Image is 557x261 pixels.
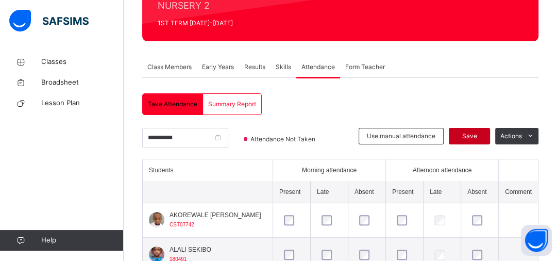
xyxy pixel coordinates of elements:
span: Summary Report [208,100,256,109]
span: Classes [41,57,124,67]
span: Use manual attendance [367,132,435,141]
span: Actions [500,132,522,141]
th: Late [423,181,461,203]
span: Attendance [301,62,335,72]
th: Present [385,181,423,203]
span: Lesson Plan [41,98,124,108]
img: safsims [9,10,89,31]
span: Early Years [202,62,234,72]
span: Morning attendance [302,166,357,175]
span: Attendance Not Taken [249,135,318,144]
th: Late [310,181,348,203]
span: ALALI SEKIBO [170,245,211,254]
span: CST07742 [170,222,194,227]
span: 1ST TERM [DATE]-[DATE] [158,19,324,28]
th: Students [143,159,273,181]
th: Absent [461,181,498,203]
span: Results [244,62,265,72]
th: Absent [348,181,385,203]
span: Skills [276,62,291,72]
span: Take Attendance [148,100,197,109]
span: Save [457,132,482,141]
span: Help [41,235,123,246]
th: Comment [498,181,538,203]
span: Class Members [147,62,192,72]
button: Open asap [521,225,552,256]
span: AKOREWALE [PERSON_NAME] [170,210,261,220]
span: Afternoon attendance [413,166,472,175]
span: Form Teacher [345,62,385,72]
th: Present [273,181,310,203]
span: Broadsheet [41,77,124,88]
